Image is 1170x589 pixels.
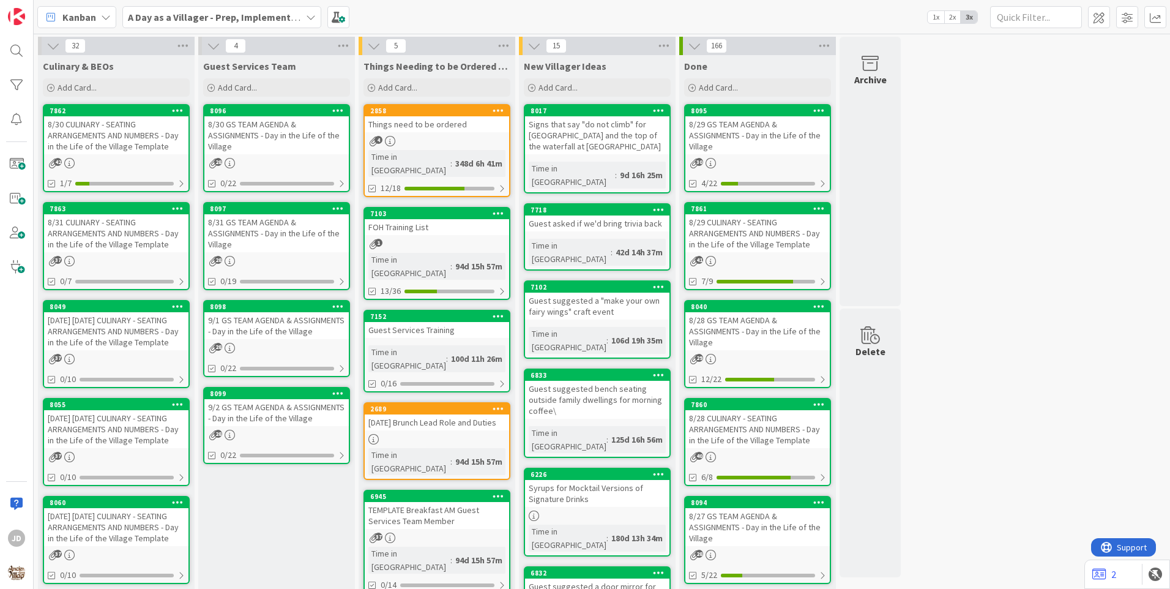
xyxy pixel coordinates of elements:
div: 8094 [685,497,830,508]
div: 8/28 GS TEAM AGENDA & ASSIGNMENTS - Day in the Life of the Village [685,312,830,350]
span: 0/10 [60,471,76,484]
div: 7103 [365,208,509,219]
span: 37 [54,354,62,362]
div: 7152 [365,311,509,322]
div: 8055 [50,400,188,409]
span: 1 [374,239,382,247]
div: 6226 [531,470,669,479]
div: 6832 [525,568,669,579]
div: 8099 [204,388,349,399]
span: 30 [695,158,703,166]
a: 2689[DATE] Brunch Lead Role and DutiesTime in [GEOGRAPHIC_DATA]:94d 15h 57m [363,402,510,480]
span: New Villager Ideas [524,60,606,72]
span: : [446,352,448,366]
span: 5 [386,39,406,53]
div: 8095 [685,105,830,116]
div: 7102 [525,282,669,293]
div: 80408/28 GS TEAM AGENDA & ASSIGNMENTS - Day in the Life of the Village [685,301,830,350]
div: [DATE] [DATE] CULINARY - SEATING ARRANGEMENTS AND NUMBERS - Day in the Life of the Village Template [44,410,188,448]
div: 8/27 GS TEAM AGENDA & ASSIGNMENTS - Day in the Life of the Village [685,508,830,546]
a: 8049[DATE] [DATE] CULINARY - SEATING ARRANGEMENTS AND NUMBERS - Day in the Life of the Village Te... [43,300,190,388]
div: 8/29 GS TEAM AGENDA & ASSIGNMENTS - Day in the Life of the Village [685,116,830,154]
span: 28 [695,550,703,558]
div: Time in [GEOGRAPHIC_DATA] [368,253,450,280]
span: : [450,260,452,273]
span: 40 [695,452,703,460]
div: Signs that say "do not climb" for [GEOGRAPHIC_DATA] and the top of the waterfall at [GEOGRAPHIC_D... [525,116,669,154]
div: 7718 [525,204,669,216]
span: 4/22 [701,177,717,190]
a: 2858Things need to be orderedTime in [GEOGRAPHIC_DATA]:348d 6h 41m12/18 [363,104,510,197]
div: [DATE] [DATE] CULINARY - SEATING ARRANGEMENTS AND NUMBERS - Day in the Life of the Village Template [44,508,188,546]
div: 8060[DATE] [DATE] CULINARY - SEATING ARRANGEMENTS AND NUMBERS - Day in the Life of the Village Te... [44,497,188,546]
div: 7103 [370,209,509,218]
span: 0/10 [60,373,76,386]
div: [DATE] Brunch Lead Role and Duties [365,415,509,430]
span: 3x [961,11,977,23]
div: 7862 [44,105,188,116]
a: 78618/29 CULINARY - SEATING ARRANGEMENTS AND NUMBERS - Day in the Life of the Village Template7/9 [684,202,831,290]
span: 28 [214,430,222,438]
span: : [606,334,608,347]
span: Add Card... [538,82,578,93]
div: 7152Guest Services Training [365,311,509,338]
span: : [450,455,452,468]
div: Archive [854,72,887,87]
div: Guest suggested bench seating outside family dwellings for morning coffee\ [525,381,669,419]
div: Time in [GEOGRAPHIC_DATA] [529,239,611,266]
span: 28 [214,158,222,166]
div: 7718 [531,206,669,214]
input: Quick Filter... [990,6,1082,28]
div: 8097 [210,204,349,213]
div: 8/29 CULINARY - SEATING ARRANGEMENTS AND NUMBERS - Day in the Life of the Village Template [685,214,830,252]
div: 8017Signs that say "do not climb" for [GEOGRAPHIC_DATA] and the top of the waterfall at [GEOGRAPH... [525,105,669,154]
span: 0/22 [220,177,236,190]
div: 6945 [365,491,509,502]
b: A Day as a Villager - Prep, Implement and Execute [128,11,346,23]
span: 4 [374,136,382,144]
span: 28 [214,343,222,351]
div: 8040 [685,301,830,312]
span: 37 [54,550,62,558]
div: 42d 14h 37m [613,246,666,259]
div: 8049 [44,301,188,312]
div: Guest asked if we'd bring trivia back [525,216,669,231]
div: 9/2 GS TEAM AGENDA & ASSIGNMENTS - Day in the Life of the Village [204,399,349,426]
div: 7103FOH Training List [365,208,509,235]
span: 2x [944,11,961,23]
span: 0/22 [220,449,236,462]
div: 8098 [204,301,349,312]
div: 94d 15h 57m [452,455,505,468]
div: 8/31 CULINARY - SEATING ARRANGEMENTS AND NUMBERS - Day in the Life of the Village Template [44,214,188,252]
span: Add Card... [218,82,257,93]
span: 166 [706,39,727,53]
div: 7861 [685,203,830,214]
a: 8017Signs that say "do not climb" for [GEOGRAPHIC_DATA] and the top of the waterfall at [GEOGRAPH... [524,104,671,193]
div: FOH Training List [365,219,509,235]
div: 125d 16h 56m [608,433,666,446]
img: avatar [8,564,25,581]
span: Guest Services Team [203,60,296,72]
span: 4 [225,39,246,53]
div: 8055[DATE] [DATE] CULINARY - SEATING ARRANGEMENTS AND NUMBERS - Day in the Life of the Village Te... [44,399,188,448]
div: Delete [855,344,885,359]
a: 80989/1 GS TEAM AGENDA & ASSIGNMENTS - Day in the Life of the Village0/22 [203,300,350,377]
a: 78628/30 CULINARY - SEATING ARRANGEMENTS AND NUMBERS - Day in the Life of the Village Template1/7 [43,104,190,192]
span: Kanban [62,10,96,24]
div: Time in [GEOGRAPHIC_DATA] [529,426,606,453]
div: 6833 [531,371,669,380]
div: TEMPLATE Breakfast AM Guest Services Team Member [365,502,509,529]
div: 8060 [50,498,188,507]
a: 80408/28 GS TEAM AGENDA & ASSIGNMENTS - Day in the Life of the Village12/22 [684,300,831,388]
div: 6833 [525,370,669,381]
a: 6226Syrups for Mocktail Versions of Signature DrinksTime in [GEOGRAPHIC_DATA]:180d 13h 34m [524,468,671,557]
a: 7102Guest suggested a "make your own fairy wings" craft eventTime in [GEOGRAPHIC_DATA]:106d 19h 35m [524,280,671,359]
div: 8097 [204,203,349,214]
span: 0/10 [60,569,76,582]
div: 348d 6h 41m [452,157,505,170]
span: : [611,246,613,259]
span: : [450,157,452,170]
div: 80968/30 GS TEAM AGENDA & ASSIGNMENTS - Day in the Life of the Village [204,105,349,154]
span: 29 [695,354,703,362]
span: Add Card... [699,82,738,93]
